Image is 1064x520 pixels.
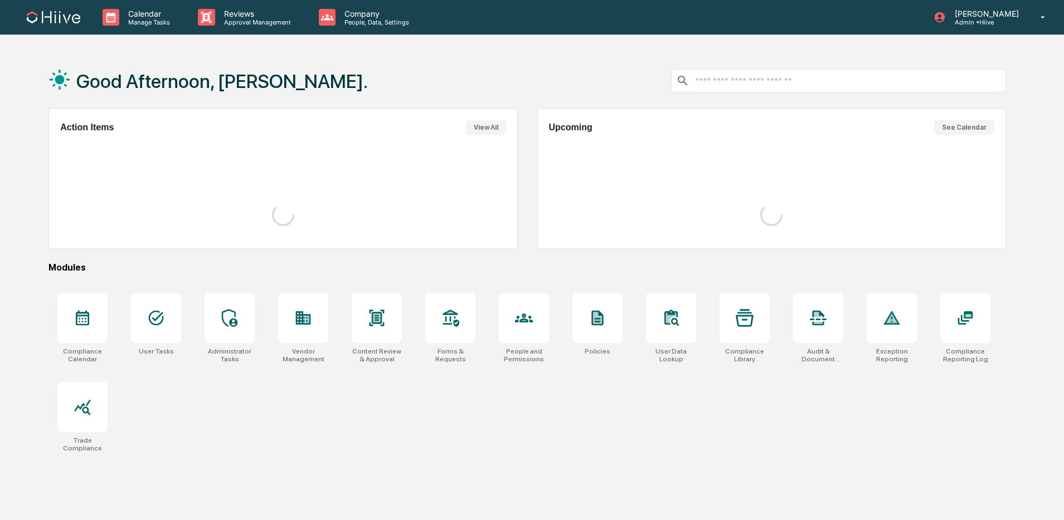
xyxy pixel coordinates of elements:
[278,347,328,363] div: Vendor Management
[48,262,1006,273] div: Modules
[215,18,297,26] p: Approval Management
[466,120,506,135] button: View All
[205,347,255,363] div: Administrator Tasks
[946,9,1024,18] p: [PERSON_NAME]
[57,436,108,452] div: Trade Compliance
[867,347,917,363] div: Exception Reporting
[336,9,415,18] p: Company
[119,9,176,18] p: Calendar
[27,11,80,23] img: logo
[646,347,696,363] div: User Data Lookup
[720,347,770,363] div: Compliance Library
[352,347,402,363] div: Content Review & Approval
[60,122,114,133] h2: Action Items
[499,347,549,363] div: People and Permissions
[549,122,592,133] h2: Upcoming
[940,347,990,363] div: Compliance Reporting Log
[425,347,475,363] div: Forms & Requests
[585,347,610,355] div: Policies
[934,120,994,135] button: See Calendar
[336,18,415,26] p: People, Data, Settings
[119,18,176,26] p: Manage Tasks
[76,70,368,92] h1: Good Afternoon, [PERSON_NAME].
[57,347,108,363] div: Compliance Calendar
[946,18,1024,26] p: Admin • Hiive
[215,9,297,18] p: Reviews
[793,347,843,363] div: Audit & Document Logs
[139,347,174,355] div: User Tasks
